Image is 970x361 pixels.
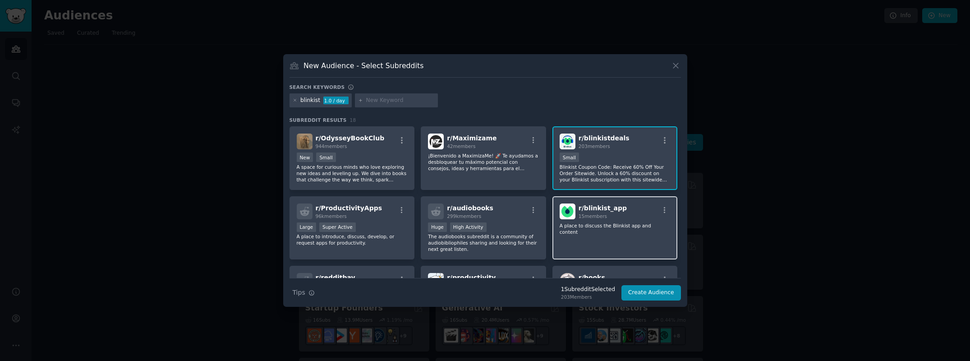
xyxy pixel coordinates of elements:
div: Small [560,153,579,162]
span: Subreddit Results [290,117,347,123]
div: New [297,153,313,162]
span: 944 members [316,143,347,149]
span: r/ books [579,274,605,281]
div: Small [316,153,336,162]
img: books [560,273,575,289]
img: Maximizame [428,134,444,149]
div: blinkist [300,97,320,105]
span: 15 members [579,213,607,219]
span: r/ productivity [447,274,496,281]
div: Large [297,222,317,232]
div: 1.0 / day [323,97,349,105]
div: 1 Subreddit Selected [561,286,615,294]
p: The audiobooks subreddit is a community of audiobibliophiles sharing and looking for their next g... [428,233,539,252]
div: Huge [428,222,447,232]
img: productivity [428,273,444,289]
span: r/ OdysseyBookClub [316,134,385,142]
div: Super Active [319,222,356,232]
span: r/ Maximizame [447,134,496,142]
span: r/ ProductivityApps [316,204,382,212]
button: Tips [290,285,318,301]
span: 42 members [447,143,475,149]
p: ¡Bienvenido a MaximizaMe! 🚀 Te ayudamos a desbloquear tu máximo potencial con consejos, ideas y h... [428,153,539,171]
p: A space for curious minds who love exploring new ideas and leveling up. We dive into books that c... [297,164,408,183]
span: r/ audiobooks [447,204,493,212]
span: 299k members [447,213,481,219]
button: Create Audience [621,285,681,301]
img: blinkistdeals [560,134,575,149]
div: 203 Members [561,294,615,300]
span: r/ blinkist_app [579,204,627,212]
span: 96k members [316,213,347,219]
input: New Keyword [366,97,435,105]
span: r/ blinkistdeals [579,134,630,142]
div: High Activity [450,222,487,232]
span: r/ redditbay [316,274,355,281]
h3: New Audience - Select Subreddits [303,61,423,70]
img: blinkist_app [560,204,575,219]
img: OdysseyBookClub [297,134,313,149]
span: 18 [350,117,356,123]
span: 203 members [579,143,610,149]
p: A place to introduce, discuss, develop, or request apps for productivity. [297,233,408,246]
p: A place to discuss the Blinkist app and content [560,222,671,235]
p: Blinkist Coupon Code: Receive 60% Off Your Order Sitewide. Unlock a 60% discount on your Blinkist... [560,164,671,183]
h3: Search keywords [290,84,345,90]
span: Tips [293,288,305,297]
